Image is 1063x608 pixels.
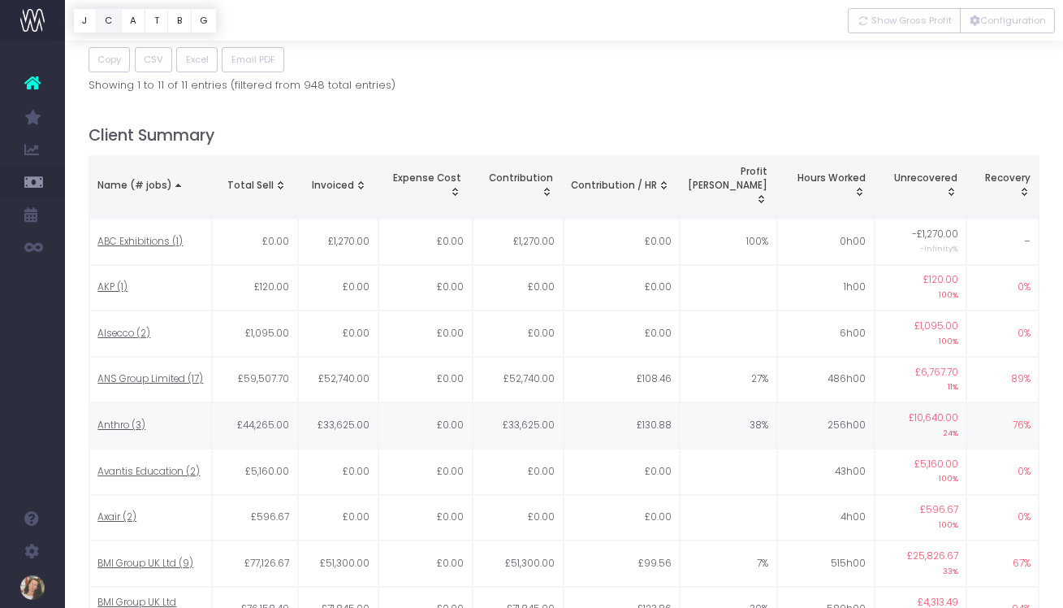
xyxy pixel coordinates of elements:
td: £52,740.00 [298,357,378,403]
td: £33,625.00 [298,402,378,449]
td: £0.00 [564,265,681,311]
span: Contribution [489,172,553,186]
span: ANS Group Limited (17) [97,372,203,387]
th: Invoiced: activate to sort column ascending [296,156,376,217]
span: £120.00 [923,273,958,288]
span: £25,826.67 [907,549,958,564]
td: – [966,219,1039,265]
td: £0.00 [564,311,681,357]
td: £0.00 [564,219,681,265]
span: 0% [1018,327,1031,341]
td: £0.00 [378,495,473,541]
button: Configuration [960,8,1055,33]
span: AKP (1) [97,280,127,295]
span: Avantis Education (2) [97,465,200,480]
span: Expense Cost [393,172,461,186]
td: 1h00 [777,265,875,311]
th: Expense Cost: activate to sort column ascending [376,156,470,217]
div: Showing 1 to 11 of 11 entries (filtered from 948 total entries) [89,72,1040,93]
div: Vertical button group [848,8,1055,33]
span: £596.67 [920,503,958,518]
td: £0.00 [473,311,564,357]
td: £0.00 [298,265,378,311]
small: 100% [939,287,958,300]
span: Show Gross Profit [871,14,952,28]
small: 24% [944,425,958,438]
span: Hours Worked [797,172,866,186]
td: £59,507.70 [212,357,298,403]
td: 4h00 [777,495,875,541]
td: £0.00 [378,449,473,495]
th: Contribution: activate to sort column ascending [470,156,561,217]
td: £51,300.00 [473,541,564,587]
span: ABC Exhibitions (1) [97,235,183,250]
span: Excel [186,53,209,67]
span: 0% [1018,280,1031,295]
span: 67% [1013,557,1031,571]
td: £0.00 [298,449,378,495]
small: 100% [939,471,958,484]
span: CSV [144,53,163,67]
span: BMI Group UK Ltd (9) [97,557,193,571]
th: Profit Margin: activate to sort column ascending [679,156,776,217]
td: £51,300.00 [298,541,378,587]
button: T [145,8,168,33]
th: Total Sell: activate to sort column ascending [210,156,296,217]
span: Invoiced [312,179,354,193]
td: 256h00 [777,402,875,449]
td: £0.00 [378,541,473,587]
span: 76% [1013,419,1031,433]
small: -Infinity% [920,241,958,254]
span: Email PDF [231,53,275,67]
td: 486h00 [777,357,875,403]
button: J [73,8,97,33]
span: 89% [1011,372,1031,387]
td: £5,160.00 [212,449,298,495]
td: £0.00 [378,265,473,311]
td: 38% [680,402,777,449]
button: B [167,8,192,33]
span: -£1,270.00 [912,228,958,242]
small: 100% [939,333,958,346]
td: £99.56 [564,541,681,587]
span: Axair (2) [97,510,136,525]
button: Email PDF [222,47,284,72]
span: £10,640.00 [909,411,958,426]
img: images/default_profile_image.png [20,575,45,600]
td: £0.00 [564,449,681,495]
td: £52,740.00 [473,357,564,403]
span: Unrecovered [894,172,957,186]
td: 43h00 [777,449,875,495]
td: £0.00 [564,495,681,541]
td: £130.88 [564,402,681,449]
td: £1,270.00 [298,219,378,265]
th: Contribution / HR: activate to sort column ascending [561,156,679,217]
button: G [191,8,217,33]
span: £1,095.00 [914,319,958,334]
td: 100% [680,219,777,265]
button: Show Gross Profit [848,8,961,33]
div: Vertical button group [73,8,217,33]
span: Contribution / HR [571,179,657,193]
small: 33% [943,563,958,576]
span: Copy [97,53,121,67]
td: £0.00 [298,495,378,541]
span: 0% [1018,465,1031,480]
button: Copy [89,47,131,72]
button: CSV [135,47,173,72]
span: Total Sell [227,179,274,193]
td: £33,625.00 [473,402,564,449]
td: 7% [680,541,777,587]
span: £5,160.00 [914,458,958,472]
span: Anthro (3) [97,419,145,433]
button: A [121,8,146,33]
td: 515h00 [777,541,875,587]
td: £0.00 [473,495,564,541]
td: £77,126.67 [212,541,298,587]
span: Recovery [985,172,1031,186]
td: £1,270.00 [473,219,564,265]
span: £6,767.70 [915,366,958,380]
td: £1,095.00 [212,311,298,357]
h4: Client Summary [89,126,1040,145]
button: Excel [176,47,218,72]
